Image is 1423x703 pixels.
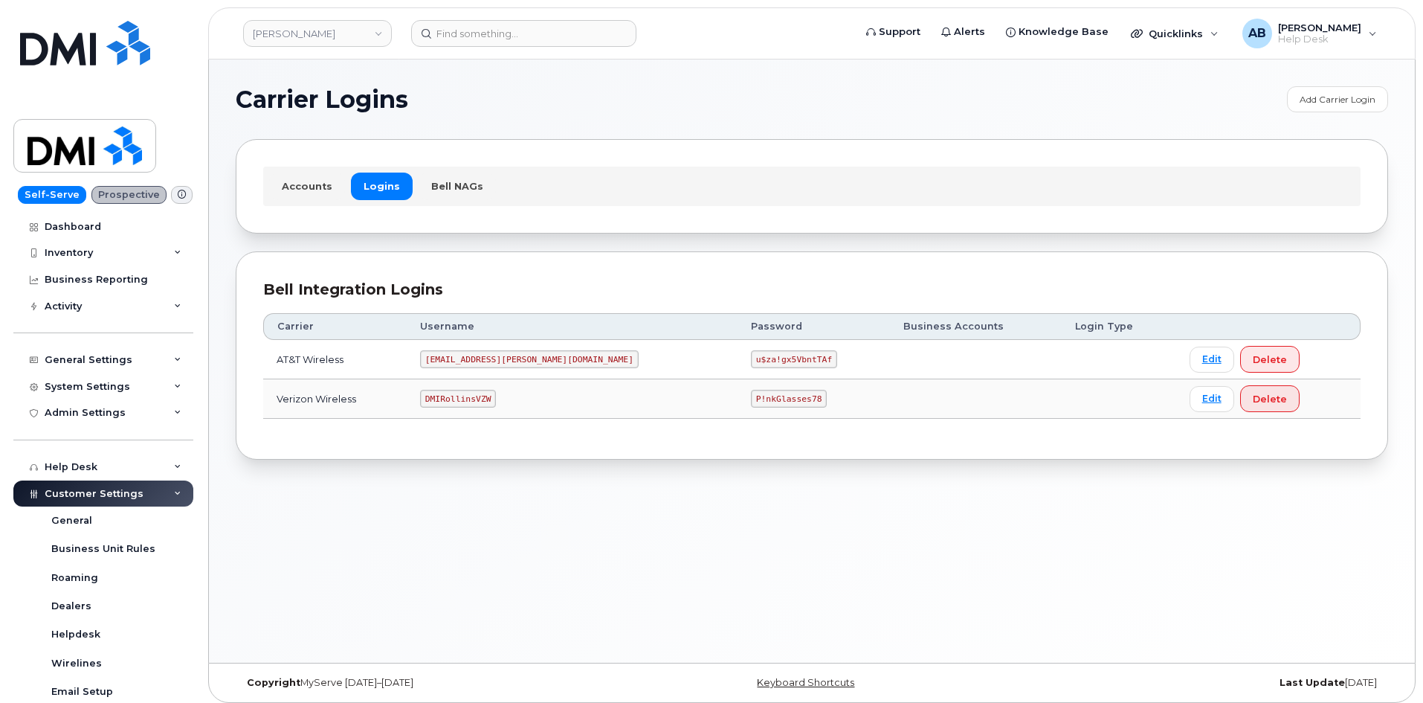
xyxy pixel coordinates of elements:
[1280,677,1345,688] strong: Last Update
[751,390,827,408] code: P!nkGlasses78
[751,350,837,368] code: u$za!gx5VbntTAf
[1062,313,1176,340] th: Login Type
[351,173,413,199] a: Logins
[420,390,496,408] code: DMIRollinsVZW
[419,173,496,199] a: Bell NAGs
[263,279,1361,301] div: Bell Integration Logins
[757,677,854,688] a: Keyboard Shortcuts
[1287,86,1388,112] a: Add Carrier Login
[1190,386,1234,412] a: Edit
[890,313,1062,340] th: Business Accounts
[420,350,639,368] code: [EMAIL_ADDRESS][PERSON_NAME][DOMAIN_NAME]
[1240,385,1300,412] button: Delete
[263,313,407,340] th: Carrier
[236,89,408,111] span: Carrier Logins
[269,173,345,199] a: Accounts
[1253,353,1287,367] span: Delete
[263,340,407,379] td: AT&T Wireless
[1240,346,1300,373] button: Delete
[738,313,890,340] th: Password
[407,313,738,340] th: Username
[247,677,300,688] strong: Copyright
[1004,677,1388,689] div: [DATE]
[263,379,407,419] td: Verizon Wireless
[1190,347,1234,373] a: Edit
[236,677,620,689] div: MyServe [DATE]–[DATE]
[1253,392,1287,406] span: Delete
